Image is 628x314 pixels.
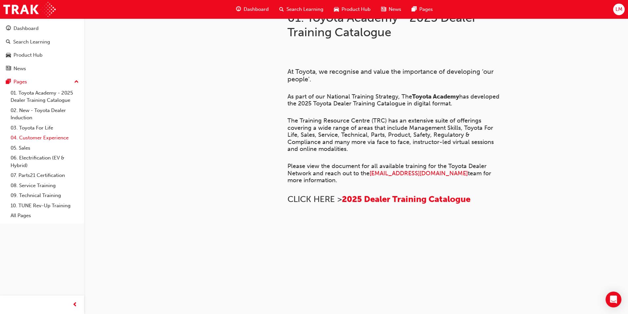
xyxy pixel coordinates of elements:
[406,3,438,16] a: pages-iconPages
[6,52,11,58] span: car-icon
[613,4,625,15] button: LM
[274,3,329,16] a: search-iconSearch Learning
[8,190,81,201] a: 09. Technical Training
[244,6,269,13] span: Dashboard
[8,133,81,143] a: 04. Customer Experience
[3,76,81,88] button: Pages
[8,88,81,105] a: 01. Toyota Academy - 2025 Dealer Training Catalogue
[381,5,386,14] span: news-icon
[389,6,401,13] span: News
[287,93,412,100] span: As part of our National Training Strategy, The
[419,6,433,13] span: Pages
[8,181,81,191] a: 08. Service Training
[231,3,274,16] a: guage-iconDashboard
[3,2,56,17] img: Trak
[287,194,342,204] span: CLICK HERE >
[334,5,339,14] span: car-icon
[412,5,417,14] span: pages-icon
[3,21,81,76] button: DashboardSearch LearningProduct HubNews
[3,36,81,48] a: Search Learning
[236,5,241,14] span: guage-icon
[14,65,26,72] div: News
[8,123,81,133] a: 03. Toyota For Life
[342,6,371,13] span: Product Hub
[8,170,81,181] a: 07. Parts21 Certification
[74,78,79,86] span: up-icon
[14,51,43,59] div: Product Hub
[8,201,81,211] a: 10. TUNE Rev-Up Training
[8,105,81,123] a: 02. New - Toyota Dealer Induction
[287,117,495,153] span: The Training Resource Centre (TRC) has an extensive suite of offerings covering a wide range of a...
[8,211,81,221] a: All Pages
[14,78,27,86] div: Pages
[287,93,501,107] span: has developed the 2025 Toyota Dealer Training Catalogue in digital format.
[3,63,81,75] a: News
[8,153,81,170] a: 06. Electrification (EV & Hybrid)
[615,6,622,13] span: LM
[6,66,11,72] span: news-icon
[6,79,11,85] span: pages-icon
[412,93,459,100] span: Toyota Academy
[342,194,470,204] a: 2025 Dealer Training Catalogue
[376,3,406,16] a: news-iconNews
[286,6,323,13] span: Search Learning
[8,143,81,153] a: 05. Sales
[6,39,11,45] span: search-icon
[14,25,39,32] div: Dashboard
[370,170,468,177] a: [EMAIL_ADDRESS][DOMAIN_NAME]
[73,301,77,309] span: prev-icon
[287,11,504,39] h1: 01. Toyota Academy - 2025 Dealer Training Catalogue
[3,22,81,35] a: Dashboard
[329,3,376,16] a: car-iconProduct Hub
[13,38,50,46] div: Search Learning
[6,26,11,32] span: guage-icon
[279,5,284,14] span: search-icon
[606,292,621,307] div: Open Intercom Messenger
[3,49,81,61] a: Product Hub
[287,162,488,177] span: Please view the document for all available training for the Toyota Dealer Network and reach out t...
[287,170,493,184] span: team for more information.
[287,68,495,83] span: At Toyota, we recognise and value the importance of developing ‘our people'.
